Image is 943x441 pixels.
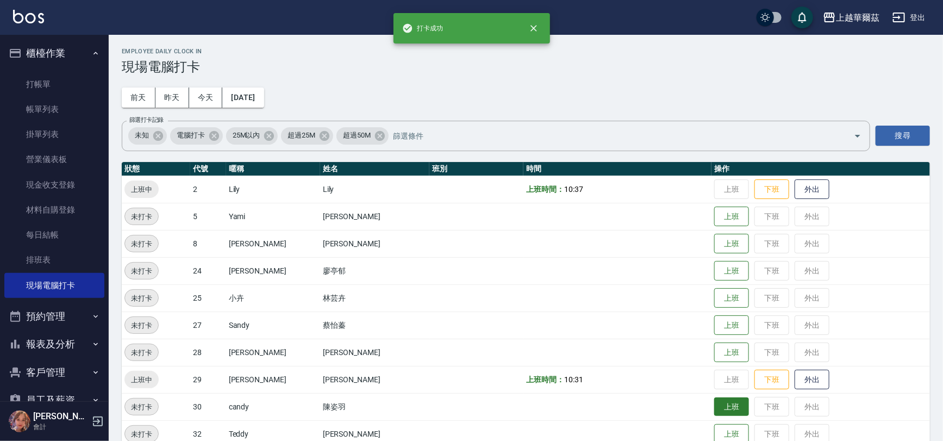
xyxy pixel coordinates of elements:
td: 蔡怡蓁 [320,312,429,339]
td: [PERSON_NAME] [320,230,429,257]
b: 上班時間： [526,185,564,194]
h3: 現場電腦打卡 [122,59,930,74]
button: 上班 [714,261,749,281]
div: 電腦打卡 [170,127,223,145]
td: 5 [190,203,226,230]
th: 代號 [190,162,226,176]
h2: Employee Daily Clock In [122,48,930,55]
td: 24 [190,257,226,284]
span: 10:31 [564,375,583,384]
a: 現場電腦打卡 [4,273,104,298]
td: [PERSON_NAME] [226,257,320,284]
th: 操作 [711,162,930,176]
button: 登出 [888,8,930,28]
button: 上班 [714,234,749,254]
button: close [522,16,546,40]
input: 篩選條件 [390,126,835,145]
a: 材料自購登錄 [4,197,104,222]
td: 28 [190,339,226,366]
a: 掛單列表 [4,122,104,147]
td: [PERSON_NAME] [226,230,320,257]
td: Lily [226,176,320,203]
td: 陳姿羽 [320,393,429,420]
a: 打帳單 [4,72,104,97]
span: 未打卡 [125,293,158,304]
td: 25 [190,284,226,312]
button: 員工及薪資 [4,386,104,414]
button: 搜尋 [876,126,930,146]
span: 25M以內 [226,130,267,141]
td: 2 [190,176,226,203]
h5: [PERSON_NAME] [33,411,89,422]
span: 未打卡 [125,347,158,358]
button: 外出 [795,370,829,390]
td: [PERSON_NAME] [320,203,429,230]
img: Logo [13,10,44,23]
button: 前天 [122,88,155,108]
div: 上越華爾茲 [836,11,879,24]
td: candy [226,393,320,420]
th: 暱稱 [226,162,320,176]
a: 排班表 [4,247,104,272]
th: 狀態 [122,162,190,176]
a: 每日結帳 [4,222,104,247]
span: 打卡成功 [402,23,444,34]
td: [PERSON_NAME] [226,339,320,366]
div: 未知 [128,127,167,145]
td: [PERSON_NAME] [320,339,429,366]
button: 今天 [189,88,223,108]
td: Sandy [226,312,320,339]
td: 30 [190,393,226,420]
a: 帳單列表 [4,97,104,122]
span: 10:37 [564,185,583,194]
td: 小卉 [226,284,320,312]
button: 昨天 [155,88,189,108]
span: 上班中 [124,184,159,195]
button: Open [849,127,866,145]
th: 時間 [523,162,711,176]
span: 未打卡 [125,238,158,250]
div: 超過25M [281,127,333,145]
div: 25M以內 [226,127,278,145]
div: 超過50M [336,127,389,145]
span: 未打卡 [125,211,158,222]
span: 未打卡 [125,265,158,277]
button: 下班 [754,179,789,200]
th: 班別 [429,162,523,176]
button: 櫃檯作業 [4,39,104,67]
td: 27 [190,312,226,339]
button: 下班 [754,370,789,390]
span: 未打卡 [125,401,158,413]
button: 上班 [714,343,749,363]
button: 上班 [714,207,749,227]
span: 未打卡 [125,428,158,440]
td: Lily [320,176,429,203]
img: Person [9,411,30,432]
td: [PERSON_NAME] [226,366,320,393]
button: 外出 [795,179,829,200]
button: 上越華爾茲 [819,7,884,29]
td: 林芸卉 [320,284,429,312]
span: 上班中 [124,374,159,386]
label: 篩選打卡記錄 [129,116,164,124]
a: 現金收支登錄 [4,172,104,197]
span: 超過25M [281,130,322,141]
button: 報表及分析 [4,330,104,358]
button: 上班 [714,315,749,336]
p: 會計 [33,422,89,432]
span: 未知 [128,130,155,141]
span: 未打卡 [125,320,158,331]
button: 客戶管理 [4,358,104,387]
button: 預約管理 [4,302,104,331]
th: 姓名 [320,162,429,176]
td: [PERSON_NAME] [320,366,429,393]
td: 8 [190,230,226,257]
b: 上班時間： [526,375,564,384]
button: 上班 [714,397,749,417]
a: 營業儀表板 [4,147,104,172]
td: 29 [190,366,226,393]
td: 廖亭郁 [320,257,429,284]
td: Yami [226,203,320,230]
span: 電腦打卡 [170,130,211,141]
button: 上班 [714,288,749,308]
